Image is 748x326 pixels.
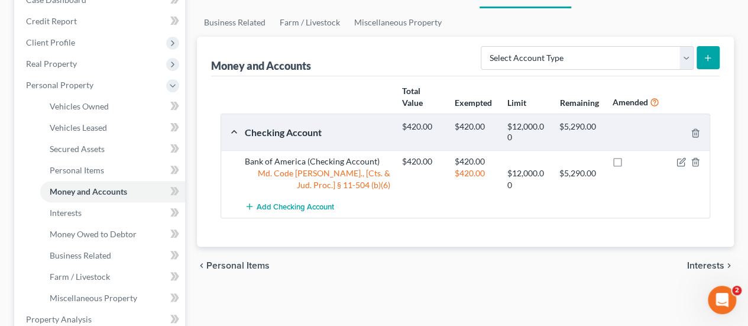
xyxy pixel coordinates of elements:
strong: Limit [507,98,526,108]
span: Money and Accounts [50,186,127,196]
span: Interests [50,208,82,218]
span: Interests [687,261,724,270]
a: Miscellaneous Property [347,8,449,37]
strong: Remaining [559,98,598,108]
div: $420.00 [449,167,501,191]
button: Add Checking Account [245,196,334,218]
strong: Total Value [402,86,423,108]
span: Vehicles Leased [50,122,107,133]
span: Secured Assets [50,144,105,154]
strong: Amended [612,97,647,107]
div: Md. Code [PERSON_NAME]., [Cts. & Jud. Proc.] § 11-504 (b)(6) [239,167,396,191]
a: Credit Report [17,11,185,32]
span: Credit Report [26,16,77,26]
a: Vehicles Owned [40,96,185,117]
a: Personal Items [40,160,185,181]
strong: Exempted [455,98,492,108]
span: Farm / Livestock [50,272,110,282]
a: Money and Accounts [40,181,185,202]
span: Personal Items [50,165,104,175]
div: $5,290.00 [553,167,606,191]
span: Property Analysis [26,314,92,324]
div: Checking Account [239,126,396,138]
a: Secured Assets [40,138,185,160]
span: Personal Items [206,261,270,270]
i: chevron_left [197,261,206,270]
a: Vehicles Leased [40,117,185,138]
span: Add Checking Account [257,202,334,212]
div: Bank of America (Checking Account) [239,156,396,167]
iframe: Intercom live chat [708,286,736,314]
a: Farm / Livestock [273,8,347,37]
a: Business Related [40,245,185,266]
span: Real Property [26,59,77,69]
span: Miscellaneous Property [50,293,137,303]
a: Business Related [197,8,273,37]
a: Farm / Livestock [40,266,185,288]
div: $12,000.00 [501,121,553,143]
span: Client Profile [26,37,75,47]
span: 2 [732,286,741,295]
div: $420.00 [449,121,501,143]
div: Money and Accounts [211,59,311,73]
div: $5,290.00 [553,121,606,143]
div: $12,000.00 [501,167,553,191]
div: $420.00 [396,121,449,143]
i: chevron_right [724,261,734,270]
a: Money Owed to Debtor [40,224,185,245]
span: Vehicles Owned [50,101,109,111]
div: $420.00 [449,156,501,167]
button: Interests chevron_right [687,261,734,270]
button: chevron_left Personal Items [197,261,270,270]
span: Money Owed to Debtor [50,229,137,239]
span: Business Related [50,250,111,260]
a: Interests [40,202,185,224]
div: $420.00 [396,156,449,167]
span: Personal Property [26,80,93,90]
a: Miscellaneous Property [40,288,185,309]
